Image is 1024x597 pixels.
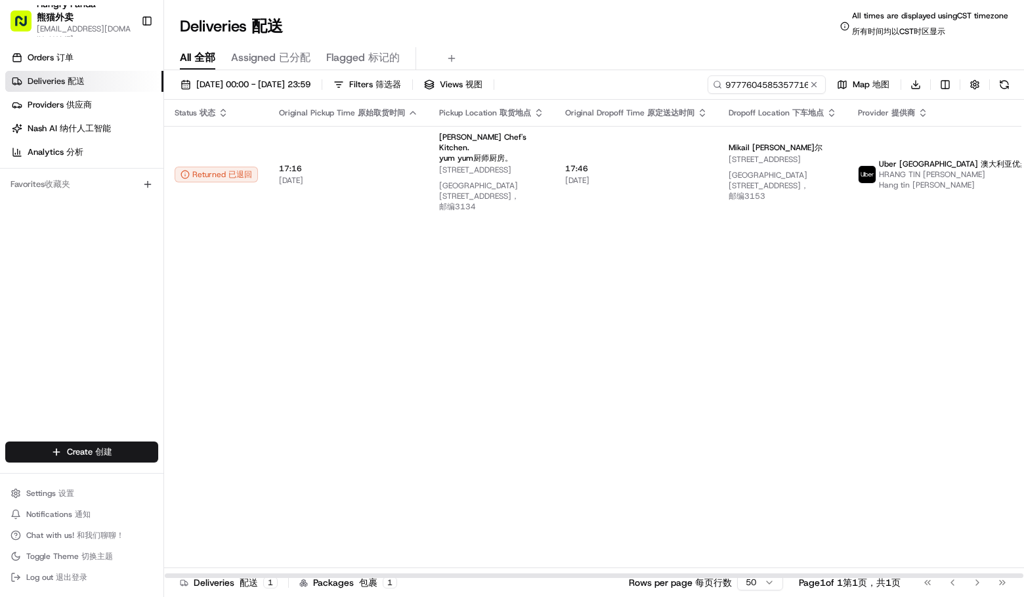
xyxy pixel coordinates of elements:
span: 和我们聊聊！ [77,530,124,541]
span: 已退回 [228,169,252,180]
div: Packages [299,576,397,589]
div: Favorites [5,174,158,195]
span: 第1页，共1页 [843,577,901,588]
span: [GEOGRAPHIC_DATA][STREET_ADDRESS]，邮编3153 [729,170,809,201]
button: Toggle Theme 切换主题 [5,547,158,566]
span: Deliveries [28,75,85,87]
button: Refresh [995,75,1013,94]
button: Map 地图 [831,75,895,94]
a: Orders 订单 [5,47,163,68]
span: 每页行数 [695,577,732,588]
span: [STREET_ADDRESS] [729,154,837,207]
button: Returned 已退回 [175,167,258,182]
span: 下车地点 [792,108,824,118]
a: Deliveries 配送 [5,71,163,92]
span: 取货地点 [500,108,531,118]
span: 状态 [200,108,215,118]
span: Notifications [26,509,91,520]
span: 配送 [251,16,283,37]
span: Chat with us! [26,530,124,541]
span: 创建 [95,446,112,457]
a: Nash AI 纳什人工智能 [5,118,163,139]
span: 包裹 [359,577,377,588]
span: yum yum厨师厨房。 [439,153,513,163]
span: 已分配 [279,51,310,64]
span: Toggle Theme [26,551,113,562]
div: Page 1 of 1 [799,576,901,589]
div: 1 [383,577,397,588]
span: [STREET_ADDRESS] [439,165,544,217]
span: 筛选器 [375,79,401,90]
span: 供应商 [66,99,92,110]
span: Flagged [326,50,400,66]
span: 全部 [194,51,215,64]
span: [DATE] 00:00 - [DATE] 23:59 [196,79,310,91]
span: 退出登录 [56,572,87,583]
span: 配送 [240,577,258,588]
span: 原始取货时间 [358,108,405,118]
img: uber-new-logo.jpeg [859,166,876,183]
span: Log out [26,572,87,583]
button: Filters 筛选器 [328,75,407,94]
a: Analytics 分析 [5,142,163,163]
span: Original Dropoff Time [565,108,694,118]
span: 原定送达时间 [647,108,694,118]
span: Assigned [231,50,310,66]
span: Providers [28,99,92,111]
input: Type to search [708,75,826,94]
span: Map [853,79,889,91]
span: Views [440,79,482,91]
span: 切换主题 [81,551,113,562]
button: Chat with us! 和我们聊聊！ [5,526,158,545]
span: Hang tin [PERSON_NAME] [879,180,975,190]
span: Dropoff Location [729,108,824,118]
span: 熊猫外卖 [37,11,74,23]
button: Notifications 通知 [5,505,158,524]
span: All times are displayed using CST timezone [852,10,1008,42]
span: 17:16 [279,163,418,174]
span: 配送 [68,75,85,87]
span: Filters [349,79,401,91]
span: 提供商 [891,108,915,118]
p: Rows per page [629,576,732,589]
span: Original Pickup Time [279,108,405,118]
span: Analytics [28,146,83,158]
span: All [180,50,215,66]
div: Deliveries [180,576,278,589]
span: [PERSON_NAME]尔 [752,142,822,153]
span: 设置 [58,488,74,499]
span: Provider [858,108,915,118]
span: Orders [28,52,74,64]
span: 订单 [56,52,74,63]
span: 所有时间均以CST时区显示 [852,26,945,37]
h1: Deliveries [180,16,283,37]
span: 标记的 [368,51,400,64]
button: [EMAIL_ADDRESS][DOMAIN_NAME] [37,24,131,45]
span: 地图 [872,79,889,90]
button: [DATE] 00:00 - [DATE] 23:59 [175,75,316,94]
button: Log out 退出登录 [5,568,158,587]
span: 视图 [465,79,482,90]
span: [GEOGRAPHIC_DATA][STREET_ADDRESS]，邮编3134 [439,180,519,212]
span: Create [67,446,112,458]
span: 分析 [66,146,83,157]
span: Settings [26,488,74,499]
span: Pickup Location [439,108,531,118]
button: Hungry Panda 熊猫外卖[EMAIL_ADDRESS][DOMAIN_NAME] [5,5,136,37]
span: 通知 [75,509,91,520]
div: Returned [175,167,258,182]
div: 1 [263,577,278,588]
span: 收藏夹 [45,178,70,190]
button: Settings 设置 [5,484,158,503]
span: 17:46 [565,163,708,174]
span: [DATE] [279,175,418,186]
span: Mikail [729,142,822,153]
span: Nash AI [28,123,111,134]
button: Create 创建 [5,442,158,463]
span: Status [175,108,215,118]
span: [DATE] [565,175,708,186]
button: Views 视图 [418,75,488,94]
span: 纳什人工智能 [60,123,111,134]
span: [PERSON_NAME] Chef's Kitchen. [439,132,544,163]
